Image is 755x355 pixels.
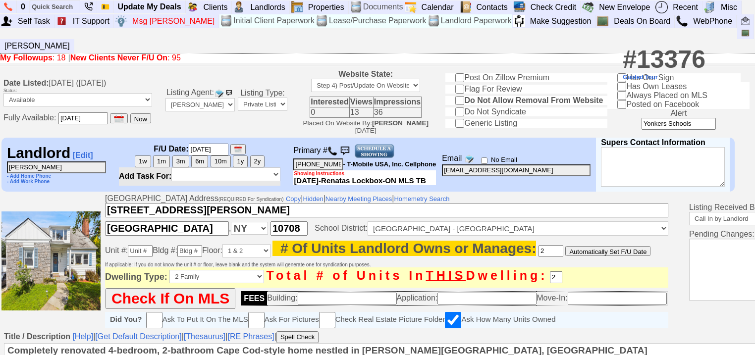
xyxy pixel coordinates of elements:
[214,88,224,98] img: compose_email.png
[717,1,742,14] a: Misc
[40,31,162,40] i: [PERSON_NAME] Called Via CTC
[349,97,373,107] th: Views
[72,332,93,341] a: [Help]
[270,221,308,236] input: Zip
[40,16,219,51] i: Changes Made: Step 6) On Website With Pictures (Originally: Step 4) Post/Update On Website) (Orig...
[617,100,626,109] input: Posted on Facebook
[280,241,537,256] b: # Of Units Landlord Owns or Manages:
[0,61,17,67] font: [DATE]
[132,17,215,25] font: Msg [PERSON_NAME]
[455,85,464,94] input: Flag For Review
[105,246,272,254] nobr: Unit #: Bldg #: Floor:
[397,291,537,305] td: Application:
[354,144,395,158] img: Schedule-a-showing.gif
[135,155,151,167] button: 1w
[233,14,315,28] td: Initial Client Paperwork
[363,0,404,14] td: Documents
[617,82,626,91] input: Has Own Leases
[325,194,392,203] a: Nearby Meeting Places
[610,15,675,28] a: Deals On Board
[617,73,626,82] input: Has Our Sign
[234,146,242,153] img: [calendar icon]
[623,74,657,81] a: Guided Tour
[464,119,517,127] span: Generic Listing
[310,224,668,232] span: School District:
[0,47,27,61] b: [DATE]
[3,88,152,104] nobr: Status:
[130,113,151,123] button: Now
[114,115,124,123] img: [calendar icon]
[184,332,225,341] a: [Thesaurus]
[105,224,668,232] nobr: ,
[338,70,393,78] b: Website State:
[404,1,417,13] img: appt_icon.png
[481,157,487,164] input: No Email
[626,91,707,100] span: Always Placed on MLS
[418,1,458,14] a: Calendar
[655,1,668,13] img: recent.png
[286,195,301,203] font: Copy
[14,15,54,28] a: Self Task
[7,173,51,179] a: - Add Home Phone
[473,1,512,14] a: Contacts
[233,155,248,167] button: 1y
[191,155,208,167] button: 6m
[247,16,281,21] b: Performed By:
[304,1,349,14] a: Properties
[703,1,716,13] img: officebldg.png
[247,65,313,82] b: [PERSON_NAME]
[172,155,189,167] button: 3m
[315,0,344,8] a: Hide Logs
[669,1,702,14] a: Recent
[276,331,319,343] button: Spell Check
[224,88,234,98] img: sms.png
[0,55,17,61] font: [DATE]
[537,291,667,305] td: Move-In:
[106,288,235,309] input: Check If On MLS
[119,167,280,186] center: Add Task For:
[286,194,301,203] a: Copy
[455,73,464,82] input: Post On Zillow Premium
[114,0,186,13] a: Update My Deals
[426,268,466,282] b: THIS
[3,113,56,122] span: Fully Available:
[247,68,281,73] b: Performed By:
[3,79,49,87] b: Date Listed:
[527,1,581,14] a: Check Credit
[464,107,526,116] span: Do Not Syndicate
[373,107,421,117] td: 36
[513,1,526,13] img: creditreport.png
[303,195,323,203] font: Hidden
[186,1,199,13] img: clients.png
[626,82,687,91] span: Has Own Leases
[247,121,313,137] b: [PERSON_NAME]
[267,291,396,305] td: Building:
[55,15,68,27] img: help2.png
[464,85,522,93] span: Flag For Review
[267,268,548,282] b: Total # of Units In Dwelling:
[0,52,27,67] b: [DATE]
[459,1,472,13] img: contact.png
[455,96,464,105] input: Do Not Allow Removal From Website
[291,1,303,13] img: properties.png
[40,62,229,133] i: Received SMS: Hey [PERSON_NAME], the current tenants lease is up on Sept... sorry Last SMS Sent: ...
[741,29,750,37] img: chalkboard.png
[303,194,323,203] a: Hidden
[17,0,30,13] a: 0
[303,119,429,134] small: Placed On Website By: [DATE]
[105,262,371,267] font: If applicable: If you do not know the unit # or floor, leave blank and the system will generate o...
[343,160,436,168] font: - T-Mobile USA, Inc. Cellphone
[4,2,12,11] img: phone.png
[617,91,626,100] input: Always Placed on MLS
[464,96,603,104] span: Do Not Allow Removal From Website
[105,221,229,236] input: City
[337,144,352,158] img: sms.png
[246,29,312,45] b: [PERSON_NAME]
[1,211,103,310] img: faedfe20-cbae-4a46-81b3-04bca5b84549.jpeg
[233,1,245,13] img: landlord.png
[0,40,74,52] a: [PERSON_NAME]
[626,100,699,108] span: Posted on Facebook
[110,312,663,328] div: Ask To Put It On The MLS Ask For Pictures Check Real Estate Picture Folder Ask How Many Units Owned
[428,15,440,27] img: docs.png
[3,78,153,111] td: [DATE] ([DATE])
